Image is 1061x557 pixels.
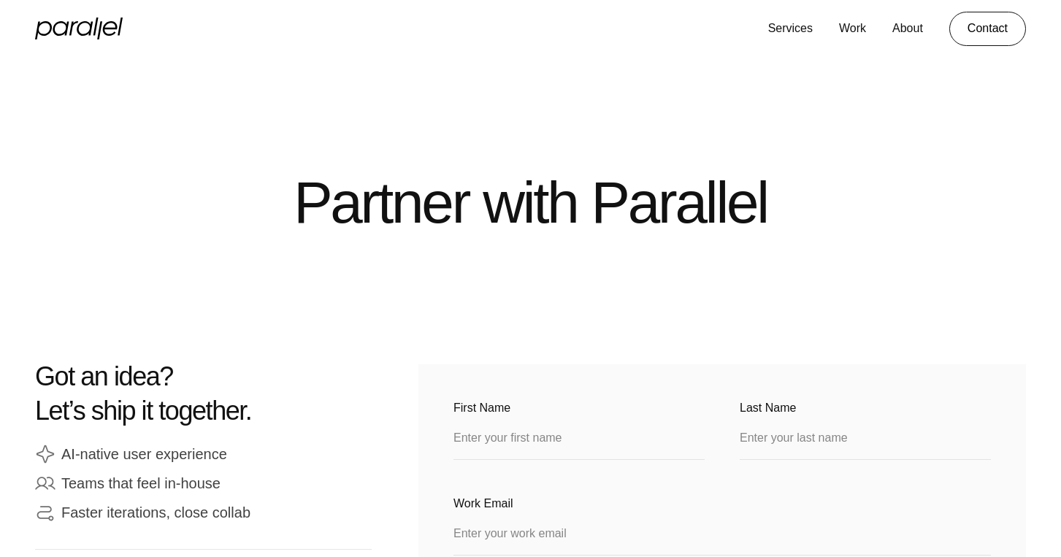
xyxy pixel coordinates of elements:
div: Faster iterations, close collab [61,507,250,518]
label: Work Email [453,495,991,512]
a: Work [839,18,866,39]
h2: Partner with Parallel [206,174,856,224]
a: Services [768,18,813,39]
input: Enter your first name [453,420,705,460]
div: AI-native user experience [61,449,227,459]
input: Enter your work email [453,515,991,556]
input: Enter your last name [740,420,991,460]
a: Contact [949,12,1026,46]
a: About [892,18,923,39]
label: Last Name [740,399,991,417]
label: First Name [453,399,705,417]
div: Teams that feel in-house [61,478,221,488]
a: home [35,18,123,39]
h2: Got an idea? Let’s ship it together. [35,364,327,420]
